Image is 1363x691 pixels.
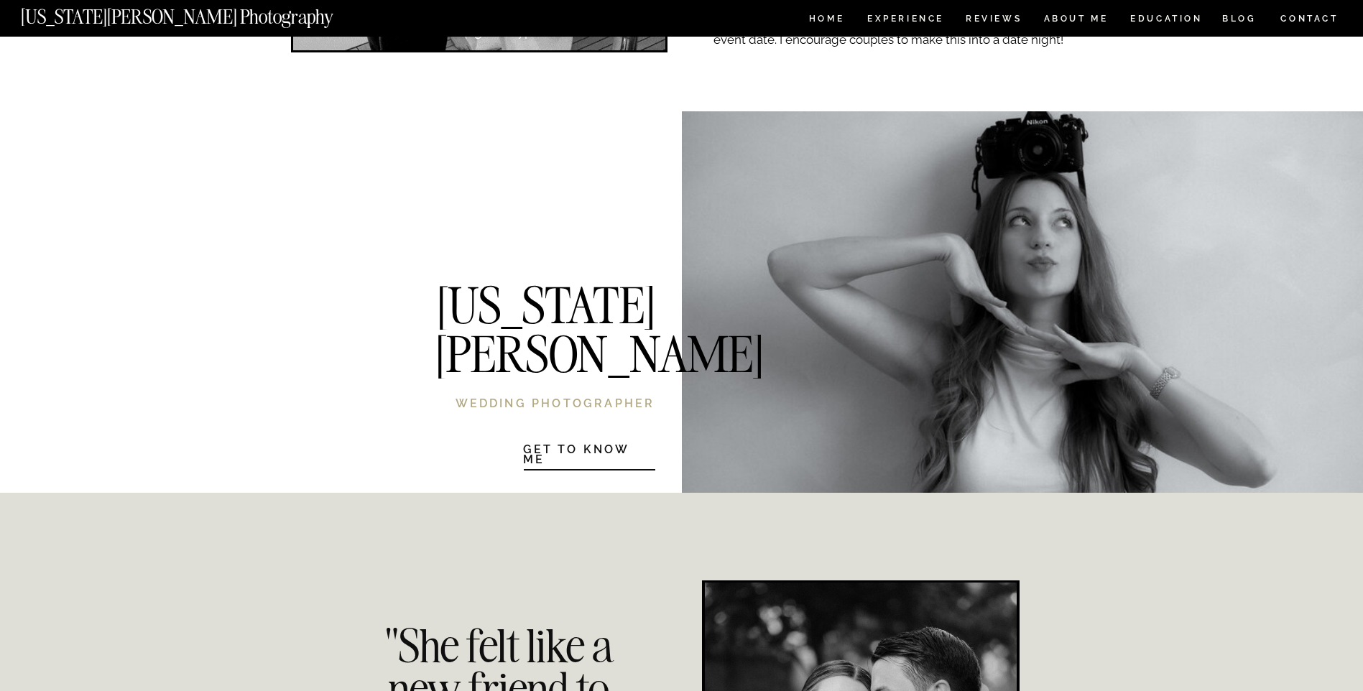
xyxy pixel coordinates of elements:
[436,399,655,416] h1: Wedding Photographer
[806,14,847,27] a: HOME
[1222,14,1257,27] a: BLOG
[21,7,382,19] a: [US_STATE][PERSON_NAME] Photography
[523,445,655,462] a: Get to know Me
[345,2,614,29] p: Hair primp-er / wedding dress fluffer / furniture re-arranger / hype woman
[1129,14,1204,27] a: EDUCATION
[713,12,1086,47] p: Your full gallery will be delivered eight weeks following your event date. I encourage couples to...
[867,14,943,27] a: Experience
[435,281,655,394] h1: [US_STATE][PERSON_NAME]
[966,14,1020,27] a: REVIEWS
[1043,14,1109,27] a: ABOUT ME
[1280,11,1339,27] a: CONTACT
